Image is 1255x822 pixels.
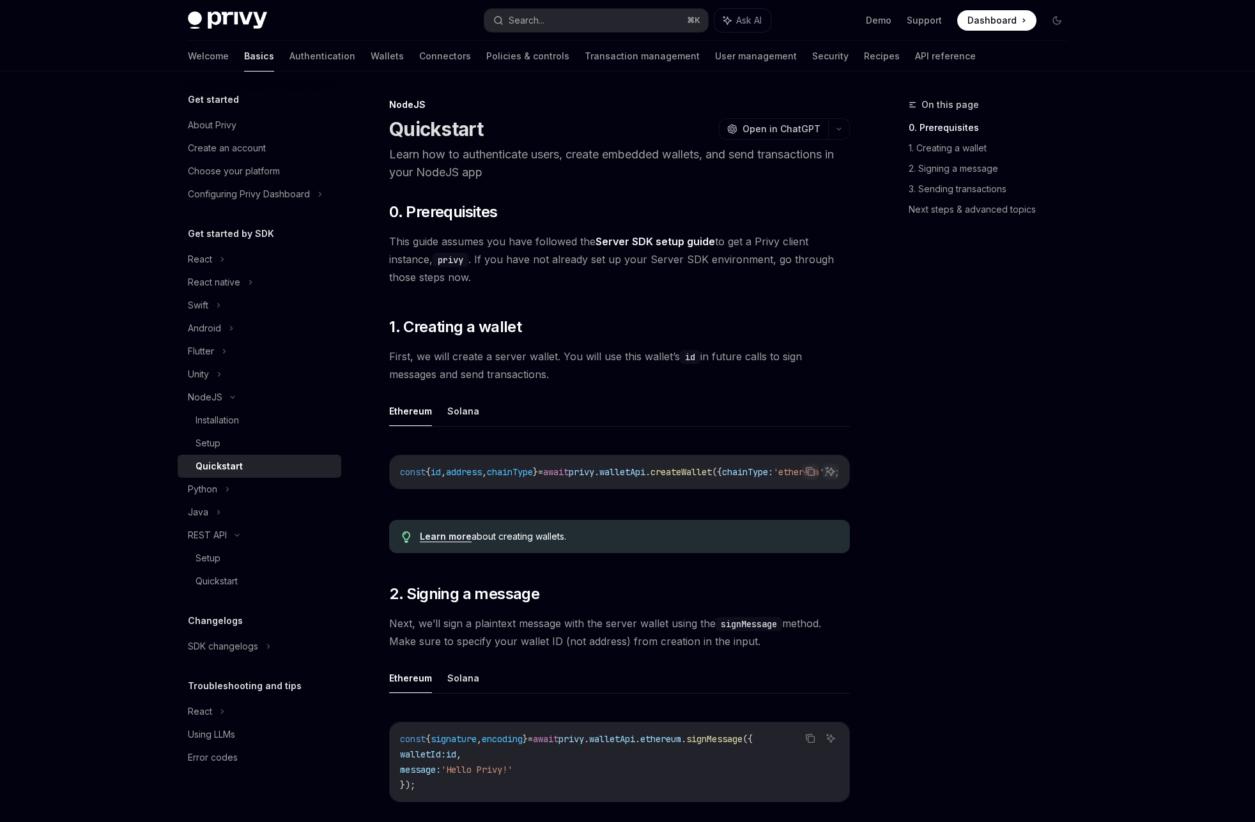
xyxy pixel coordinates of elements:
[389,146,850,181] p: Learn how to authenticate users, create embedded wallets, and send transactions in your NodeJS app
[447,396,479,426] button: Solana
[400,764,441,775] span: message:
[178,160,341,183] a: Choose your platform
[584,733,589,745] span: .
[188,704,212,719] div: React
[802,730,819,747] button: Copy the contents from the code block
[714,9,771,32] button: Ask AI
[915,41,976,72] a: API reference
[640,733,681,745] span: ethereum
[509,13,544,28] div: Search...
[680,350,700,364] code: id
[533,466,538,478] span: }
[188,226,274,241] h5: Get started by SDK
[389,118,484,141] h1: Quickstart
[712,466,722,478] span: ({
[528,733,533,745] span: =
[188,367,209,382] div: Unity
[188,252,212,267] div: React
[178,723,341,746] a: Using LLMs
[188,41,229,72] a: Welcome
[482,733,523,745] span: encoding
[909,199,1077,220] a: Next steps & advanced topics
[426,466,431,478] span: {
[822,730,839,747] button: Ask AI
[482,466,487,478] span: ,
[389,232,850,286] span: This guide assumes you have followed the to get a Privy client instance, . If you have not alread...
[389,347,850,383] span: First, we will create a server wallet. You will use this wallet’s in future calls to sign message...
[420,531,472,542] a: Learn more
[909,158,1077,179] a: 2. Signing a message
[178,409,341,432] a: Installation
[447,663,479,693] button: Solana
[188,186,310,202] div: Configuring Privy Dashboard
[196,551,220,566] div: Setup
[389,614,850,650] span: Next, we’ll sign a plaintext message with the server wallet using the method. Make sure to specif...
[594,466,599,478] span: .
[178,455,341,478] a: Quickstart
[400,779,415,791] span: });
[188,275,240,290] div: React native
[802,463,819,480] button: Copy the contents from the code block
[196,436,220,451] div: Setup
[389,98,850,111] div: NodeJS
[907,14,942,27] a: Support
[909,179,1077,199] a: 3. Sending transactions
[196,459,243,474] div: Quickstart
[188,750,238,765] div: Error codes
[188,118,236,133] div: About Privy
[773,466,824,478] span: 'ethereum'
[431,466,441,478] span: id
[446,466,482,478] span: address
[596,235,715,248] a: Server SDK setup guide
[909,138,1077,158] a: 1. Creating a wallet
[812,41,849,72] a: Security
[178,432,341,455] a: Setup
[921,97,979,112] span: On this page
[244,41,274,72] a: Basics
[957,10,1036,31] a: Dashboard
[558,733,584,745] span: privy
[196,413,239,428] div: Installation
[420,530,837,543] div: about creating wallets.
[389,396,432,426] button: Ethereum
[523,733,528,745] span: }
[426,733,431,745] span: {
[635,733,640,745] span: .
[446,749,456,760] span: id
[402,531,411,543] svg: Tip
[743,123,820,135] span: Open in ChatGPT
[178,746,341,769] a: Error codes
[389,202,497,222] span: 0. Prerequisites
[178,114,341,137] a: About Privy
[188,505,208,520] div: Java
[589,733,635,745] span: walletApi
[188,11,267,29] img: dark logo
[196,574,238,589] div: Quickstart
[864,41,900,72] a: Recipes
[188,344,214,359] div: Flutter
[389,584,539,604] span: 2. Signing a message
[178,547,341,570] a: Setup
[188,164,280,179] div: Choose your platform
[188,321,221,336] div: Android
[188,528,227,543] div: REST API
[441,764,512,775] span: 'Hello Privy!'
[599,466,645,478] span: walletApi
[585,41,700,72] a: Transaction management
[822,463,839,480] button: Ask AI
[681,733,686,745] span: .
[543,466,569,478] span: await
[456,749,461,760] span: ,
[389,317,521,337] span: 1. Creating a wallet
[687,15,700,26] span: ⌘ K
[967,14,1017,27] span: Dashboard
[371,41,404,72] a: Wallets
[651,466,712,478] span: createWallet
[736,14,762,27] span: Ask AI
[1047,10,1067,31] button: Toggle dark mode
[188,92,239,107] h5: Get started
[188,639,258,654] div: SDK changelogs
[289,41,355,72] a: Authentication
[431,733,477,745] span: signature
[487,466,533,478] span: chainType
